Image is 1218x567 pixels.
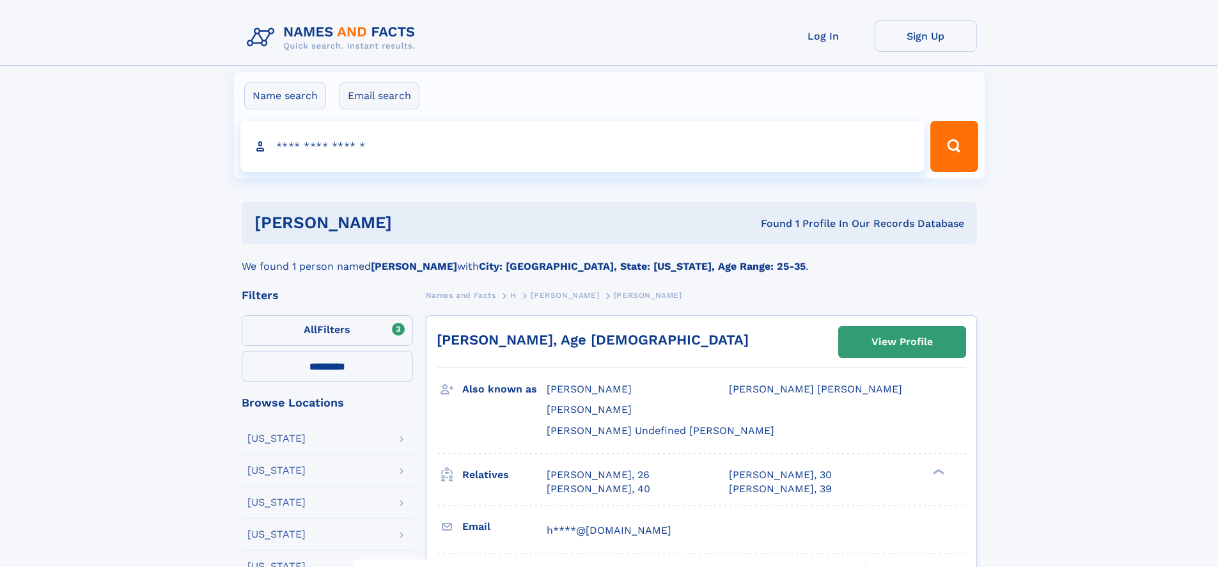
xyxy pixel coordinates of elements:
[244,82,326,109] label: Name search
[531,287,599,303] a: [PERSON_NAME]
[547,482,650,496] a: [PERSON_NAME], 40
[547,383,632,395] span: [PERSON_NAME]
[547,424,774,437] span: [PERSON_NAME] Undefined [PERSON_NAME]
[242,290,413,301] div: Filters
[462,516,547,538] h3: Email
[254,215,577,231] h1: [PERSON_NAME]
[729,383,902,395] span: [PERSON_NAME] [PERSON_NAME]
[437,332,749,348] a: [PERSON_NAME], Age [DEMOGRAPHIC_DATA]
[875,20,977,52] a: Sign Up
[426,287,496,303] a: Names and Facts
[304,323,317,336] span: All
[247,529,306,540] div: [US_STATE]
[547,468,650,482] a: [PERSON_NAME], 26
[371,260,457,272] b: [PERSON_NAME]
[247,433,306,444] div: [US_STATE]
[242,244,977,274] div: We found 1 person named with .
[729,468,832,482] a: [PERSON_NAME], 30
[930,467,945,476] div: ❯
[930,121,978,172] button: Search Button
[772,20,875,52] a: Log In
[462,464,547,486] h3: Relatives
[839,327,965,357] a: View Profile
[614,291,682,300] span: [PERSON_NAME]
[510,287,517,303] a: H
[510,291,517,300] span: H
[547,403,632,416] span: [PERSON_NAME]
[340,82,419,109] label: Email search
[871,327,933,357] div: View Profile
[242,315,413,346] label: Filters
[247,465,306,476] div: [US_STATE]
[462,378,547,400] h3: Also known as
[479,260,806,272] b: City: [GEOGRAPHIC_DATA], State: [US_STATE], Age Range: 25-35
[240,121,925,172] input: search input
[242,20,426,55] img: Logo Names and Facts
[247,497,306,508] div: [US_STATE]
[729,482,832,496] a: [PERSON_NAME], 39
[576,217,964,231] div: Found 1 Profile In Our Records Database
[531,291,599,300] span: [PERSON_NAME]
[242,397,413,408] div: Browse Locations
